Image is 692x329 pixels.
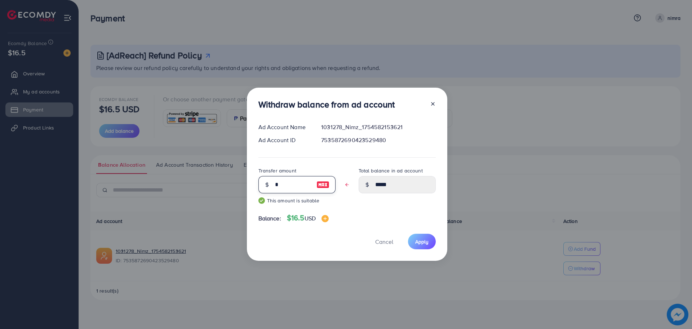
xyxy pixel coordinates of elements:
span: USD [305,214,316,222]
div: Ad Account ID [253,136,316,144]
label: Total balance in ad account [359,167,423,174]
div: Ad Account Name [253,123,316,131]
label: Transfer amount [258,167,296,174]
small: This amount is suitable [258,197,336,204]
button: Apply [408,234,436,249]
span: Apply [415,238,429,245]
span: Balance: [258,214,281,223]
img: guide [258,197,265,204]
img: image [316,180,329,189]
h3: Withdraw balance from ad account [258,99,395,110]
div: 1031278_Nimz_1754582153621 [315,123,441,131]
span: Cancel [375,238,393,246]
h4: $16.5 [287,214,329,223]
div: 7535872690423529480 [315,136,441,144]
button: Cancel [366,234,402,249]
img: image [321,215,329,222]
